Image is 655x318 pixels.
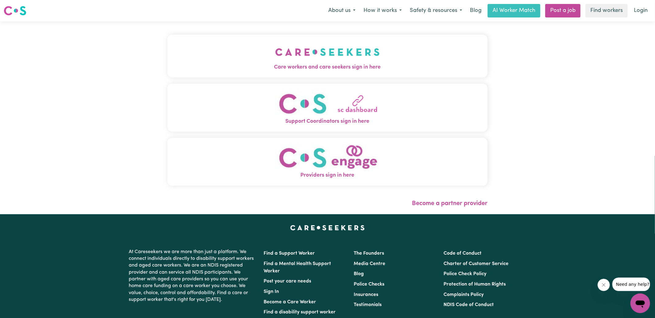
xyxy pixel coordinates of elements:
a: Sign In [264,289,279,294]
p: At Careseekers we are more than just a platform. We connect individuals directly to disability su... [129,246,257,306]
a: Media Centre [354,261,385,266]
a: Insurances [354,292,378,297]
a: Complaints Policy [444,292,484,297]
button: How it works [360,4,406,17]
button: About us [324,4,360,17]
a: Careseekers logo [4,4,26,18]
a: Post a job [545,4,581,17]
button: Support Coordinators sign in here [167,84,488,132]
a: NDIS Code of Conduct [444,302,494,307]
a: Police Checks [354,282,384,287]
span: Care workers and care seekers sign in here [167,63,488,71]
a: Protection of Human Rights [444,282,506,287]
a: Become a Care Worker [264,300,316,305]
button: Care workers and care seekers sign in here [167,35,488,77]
a: The Founders [354,251,384,256]
a: Charter of Customer Service [444,261,508,266]
button: Safety & resources [406,4,466,17]
span: Support Coordinators sign in here [167,118,488,125]
a: Police Check Policy [444,271,486,276]
a: Blog [354,271,364,276]
a: AI Worker Match [488,4,540,17]
a: Login [630,4,651,17]
a: Blog [466,4,485,17]
a: Find a disability support worker [264,310,336,315]
a: Careseekers home page [290,225,365,230]
a: Find workers [585,4,628,17]
a: Testimonials [354,302,382,307]
a: Code of Conduct [444,251,482,256]
a: Become a partner provider [412,200,488,207]
iframe: Message from company [612,278,650,291]
button: Providers sign in here [167,138,488,186]
img: Careseekers logo [4,5,26,16]
a: Find a Mental Health Support Worker [264,261,331,274]
a: Post your care needs [264,279,311,284]
iframe: Close message [598,279,610,291]
a: Find a Support Worker [264,251,315,256]
span: Providers sign in here [167,171,488,179]
iframe: Button to launch messaging window [630,294,650,313]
